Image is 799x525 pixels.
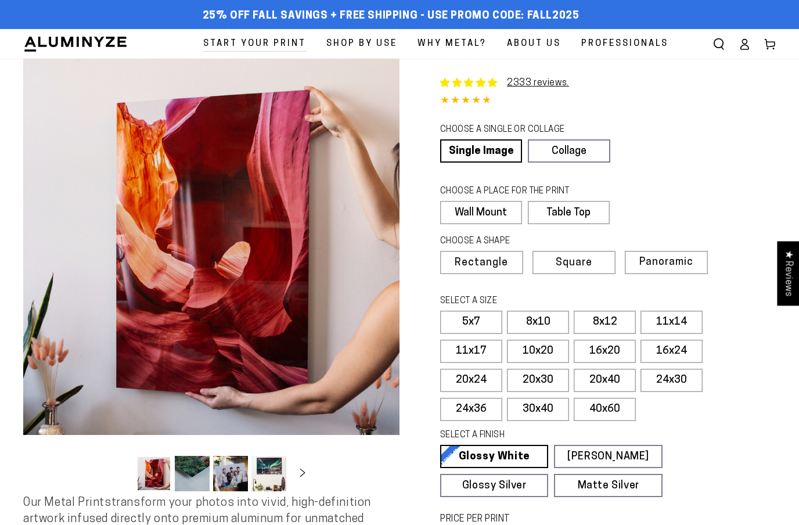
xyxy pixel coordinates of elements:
[440,295,637,308] legend: SELECT A SIZE
[455,258,508,268] span: Rectangle
[581,36,668,52] span: Professionals
[574,340,636,363] label: 16x20
[440,201,522,224] label: Wall Mount
[507,369,569,392] label: 20x30
[507,340,569,363] label: 10x20
[440,369,502,392] label: 20x24
[528,139,610,163] a: Collage
[440,340,502,363] label: 11x17
[574,398,636,421] label: 40x60
[409,29,495,59] a: Why Metal?
[528,201,610,224] label: Table Top
[640,340,703,363] label: 16x24
[175,456,210,491] button: Load image 2 in gallery view
[203,10,580,23] span: 25% off FALL Savings + Free Shipping - Use Promo Code: FALL2025
[498,29,570,59] a: About Us
[640,311,703,334] label: 11x14
[574,311,636,334] label: 8x12
[507,311,569,334] label: 8x10
[777,241,799,305] div: Click to open Judge.me floating reviews tab
[23,35,128,53] img: Aluminyze
[107,461,133,487] button: Slide left
[554,474,662,497] a: Matte Silver
[318,29,406,59] a: Shop By Use
[326,36,397,52] span: Shop By Use
[290,461,315,487] button: Slide right
[203,36,306,52] span: Start Your Print
[556,258,592,268] span: Square
[440,124,599,136] legend: CHOOSE A SINGLE OR COLLAGE
[136,456,171,491] button: Load image 1 in gallery view
[507,398,569,421] label: 30x40
[574,369,636,392] label: 20x40
[213,456,248,491] button: Load image 3 in gallery view
[573,29,677,59] a: Professionals
[440,235,600,248] legend: CHOOSE A SHAPE
[440,429,637,442] legend: SELECT A FINISH
[640,369,703,392] label: 24x30
[418,36,487,52] span: Why Metal?
[251,456,286,491] button: Load image 4 in gallery view
[440,474,548,497] a: Glossy Silver
[440,139,522,163] a: Single Image
[440,93,776,110] div: 4.85 out of 5.0 stars
[23,59,399,495] media-gallery: Gallery Viewer
[706,31,732,57] summary: Search our site
[507,36,561,52] span: About Us
[639,257,693,268] span: Panoramic
[554,445,662,468] a: [PERSON_NAME]
[440,311,502,334] label: 5x7
[440,398,502,421] label: 24x36
[440,445,548,468] a: Glossy White
[440,185,599,198] legend: CHOOSE A PLACE FOR THE PRINT
[507,78,569,88] a: 2333 reviews.
[195,29,315,59] a: Start Your Print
